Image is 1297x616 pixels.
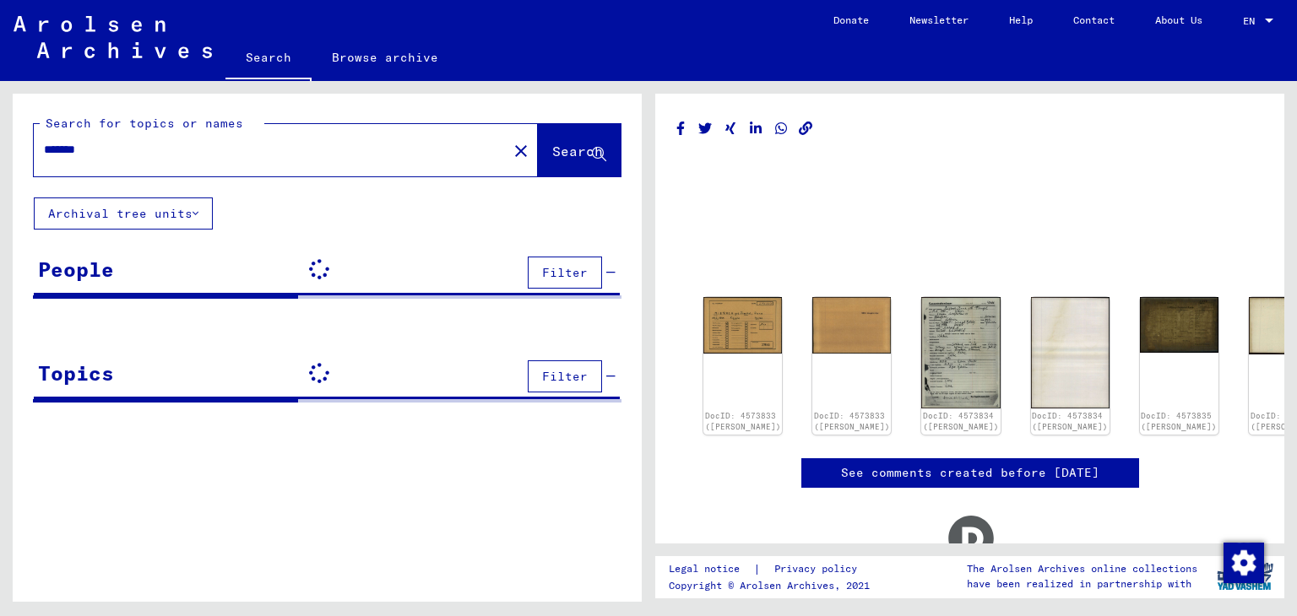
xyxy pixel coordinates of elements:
[841,464,1099,482] a: See comments created before [DATE]
[669,560,877,578] div: |
[697,118,714,139] button: Share on Twitter
[538,124,621,176] button: Search
[923,411,999,432] a: DocID: 4573834 ([PERSON_NAME])
[34,197,213,230] button: Archival tree units
[542,265,588,280] span: Filter
[1243,15,1262,27] span: EN
[1031,297,1110,408] img: 002.jpg
[797,118,815,139] button: Copy link
[38,254,114,284] div: People
[46,116,243,131] mat-label: Search for topics or names
[921,297,1000,408] img: 001.jpg
[528,360,602,392] button: Filter
[669,560,753,578] a: Legal notice
[705,411,781,432] a: DocID: 4573833 ([PERSON_NAME])
[747,118,765,139] button: Share on LinkedIn
[528,257,602,289] button: Filter
[967,576,1197,592] p: have been realized in partnership with
[814,411,890,432] a: DocID: 4573833 ([PERSON_NAME])
[504,133,538,167] button: Clear
[773,118,790,139] button: Share on WhatsApp
[1213,555,1277,597] img: yv_logo.png
[1224,543,1264,583] img: Change consent
[542,369,588,384] span: Filter
[761,560,877,578] a: Privacy policy
[38,358,114,388] div: Topics
[511,141,531,161] mat-icon: close
[552,143,603,159] span: Search
[225,37,312,81] a: Search
[14,16,212,58] img: Arolsen_neg.svg
[703,297,782,354] img: 001.jpg
[1141,411,1217,432] a: DocID: 4573835 ([PERSON_NAME])
[1140,297,1218,353] img: 001.jpg
[672,118,690,139] button: Share on Facebook
[722,118,740,139] button: Share on Xing
[312,37,459,78] a: Browse archive
[1032,411,1108,432] a: DocID: 4573834 ([PERSON_NAME])
[669,578,877,593] p: Copyright © Arolsen Archives, 2021
[812,297,891,354] img: 002.jpg
[967,561,1197,576] p: The Arolsen Archives online collections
